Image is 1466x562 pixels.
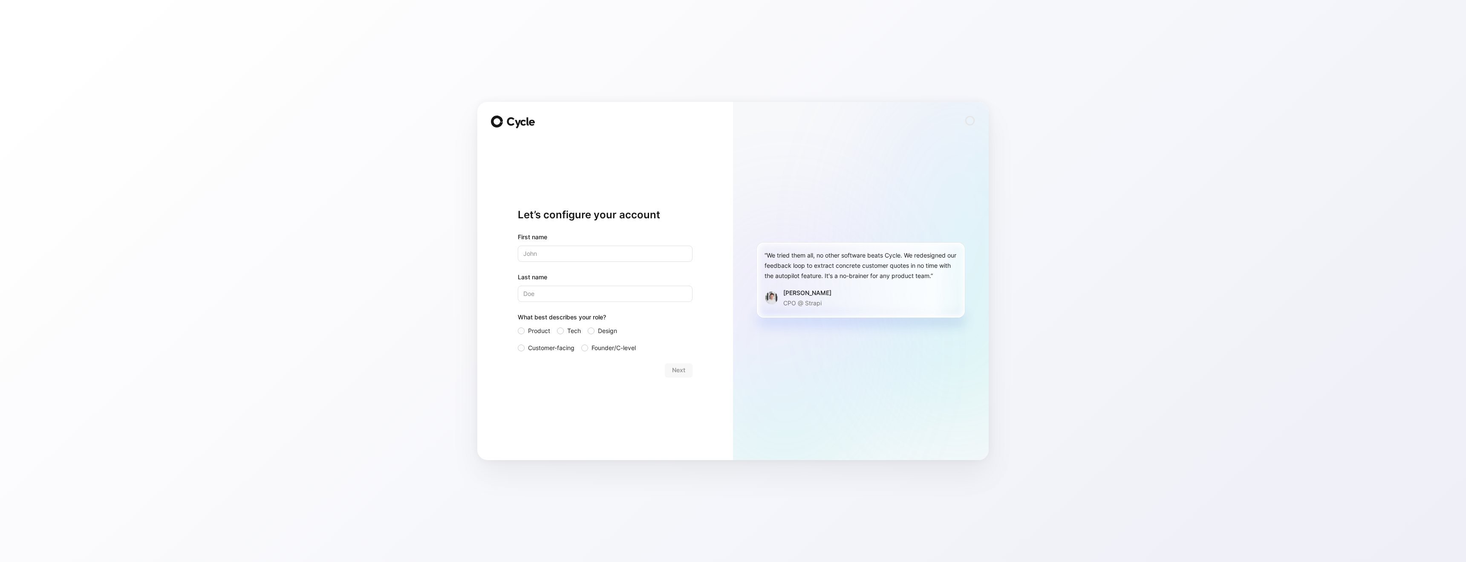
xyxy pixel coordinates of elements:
h1: Let’s configure your account [518,208,693,222]
span: Founder/C-level [592,343,636,353]
div: First name [518,232,693,242]
div: [PERSON_NAME] [783,288,831,298]
span: Design [598,326,617,336]
div: What best describes your role? [518,312,693,326]
span: Product [528,326,550,336]
div: “We tried them all, no other software beats Cycle. We redesigned our feedback loop to extract con... [765,250,957,281]
input: John [518,246,693,262]
span: Customer-facing [528,343,574,353]
input: Doe [518,286,693,302]
label: Last name [518,272,693,282]
span: Tech [567,326,581,336]
p: CPO @ Strapi [783,298,831,308]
